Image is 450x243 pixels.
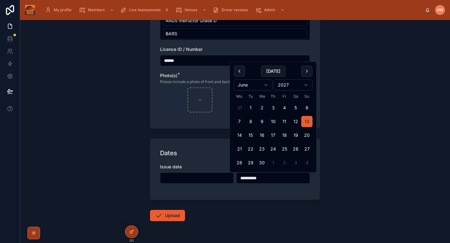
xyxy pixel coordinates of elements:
img: App logo [25,5,35,15]
button: Wednesday, 2 June 2027 [256,102,267,113]
button: Friday, 4 June 2027 [279,102,290,113]
span: Members [88,7,105,12]
button: Saturday, 3 July 2027 [290,157,301,168]
th: Sunday [301,93,312,100]
button: Thursday, 10 June 2027 [267,116,279,127]
span: Venues [184,7,197,12]
span: Issue date [160,164,182,169]
a: Admin [253,4,288,16]
span: Licence ID / Number [160,47,202,52]
button: Wednesday, 16 June 2027 [256,130,267,141]
button: Monday, 31 May 2027 [234,102,245,113]
button: Tuesday, 22 June 2027 [245,143,256,155]
button: Wednesday, 23 June 2027 [256,143,267,155]
div: scrollable content [40,3,425,17]
span: Photo(s) [160,73,177,78]
button: Thursday, 1 July 2027 [267,157,279,168]
button: Sunday, 4 July 2027 [301,157,312,168]
span: Please include a photo of front and back where applicable. [160,79,263,84]
button: Thursday, 24 June 2027 [267,143,279,155]
button: [DATE] [261,66,286,77]
a: Live Assessments0 [118,4,172,16]
button: Monday, 7 June 2027 [234,116,245,127]
button: Tuesday, 8 June 2027 [245,116,256,127]
th: Saturday [290,93,301,100]
button: Saturday, 26 June 2027 [290,143,301,155]
a: Driver reviews [211,4,252,16]
table: June 2027 [234,93,312,168]
button: Thursday, 17 June 2027 [267,130,279,141]
button: Friday, 18 June 2027 [279,130,290,141]
button: Sunday, 13 June 2027, selected [301,116,312,127]
span: AW [437,7,443,12]
button: Friday, 25 June 2027 [279,143,290,155]
button: Sunday, 20 June 2027 [301,130,312,141]
button: Monday, 28 June 2027 [234,157,245,168]
button: Monday, 21 June 2027 [234,143,245,155]
span: Admin [264,7,275,12]
button: Tuesday, 15 June 2027 [245,130,256,141]
th: Wednesday [256,93,267,100]
h1: Dates [160,149,177,157]
span: My profile [54,7,72,12]
button: Tuesday, 29 June 2027 [245,157,256,168]
button: Saturday, 12 June 2027 [290,116,301,127]
button: Monday, 14 June 2027 [234,130,245,141]
th: Thursday [267,93,279,100]
div: 0 [163,6,171,14]
a: Members [77,4,117,16]
button: Friday, 2 July 2027 [279,157,290,168]
span: Driver reviews [222,7,248,12]
button: Tuesday, 1 June 2027 [245,102,256,113]
button: Friday, 11 June 2027 [279,116,290,127]
button: Wednesday, 9 June 2027 [256,116,267,127]
th: Monday [234,93,245,100]
span: BARS [166,31,177,37]
button: Upload [150,210,185,221]
button: Saturday, 19 June 2027 [290,130,301,141]
a: Venues [174,4,210,16]
span: ARDS Instructor Grade D [166,17,217,24]
button: Sunday, 27 June 2027 [301,143,312,155]
th: Friday [279,93,290,100]
a: My profile [43,4,76,16]
button: Saturday, 5 June 2027 [290,102,301,113]
span: Live Assessments [129,7,161,12]
th: Tuesday [245,93,256,100]
button: Thursday, 3 June 2027 [267,102,279,113]
button: Sunday, 6 June 2027 [301,102,312,113]
button: Wednesday, 30 June 2027 [256,157,267,168]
